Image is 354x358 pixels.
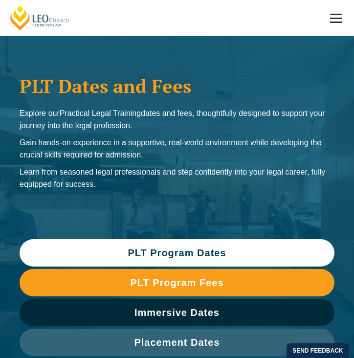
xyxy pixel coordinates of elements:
[9,5,71,31] a: [PERSON_NAME] Centre for Law
[134,308,220,317] span: Immersive Dates
[20,299,334,326] a: Immersive Dates
[20,107,334,132] p: Explore our dates and fees, thoughtfully designed to support your journey into the legal profession.
[20,239,334,267] a: PLT Program Dates
[20,136,334,161] p: Gain hands-on experience in a supportive, real-world environment while developing the crucial ski...
[20,75,334,97] h1: PLT Dates and Fees
[20,166,334,190] p: Learn from seasoned legal professionals and step confidently into your legal career, fully equipp...
[130,278,223,288] span: PLT Program Fees
[60,109,141,117] span: Practical Legal Training
[134,337,220,347] span: Placement Dates
[128,248,226,258] span: PLT Program Dates
[20,329,334,356] a: Placement Dates
[288,292,330,334] iframe: LiveChat chat widget
[20,269,334,296] a: PLT Program Fees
